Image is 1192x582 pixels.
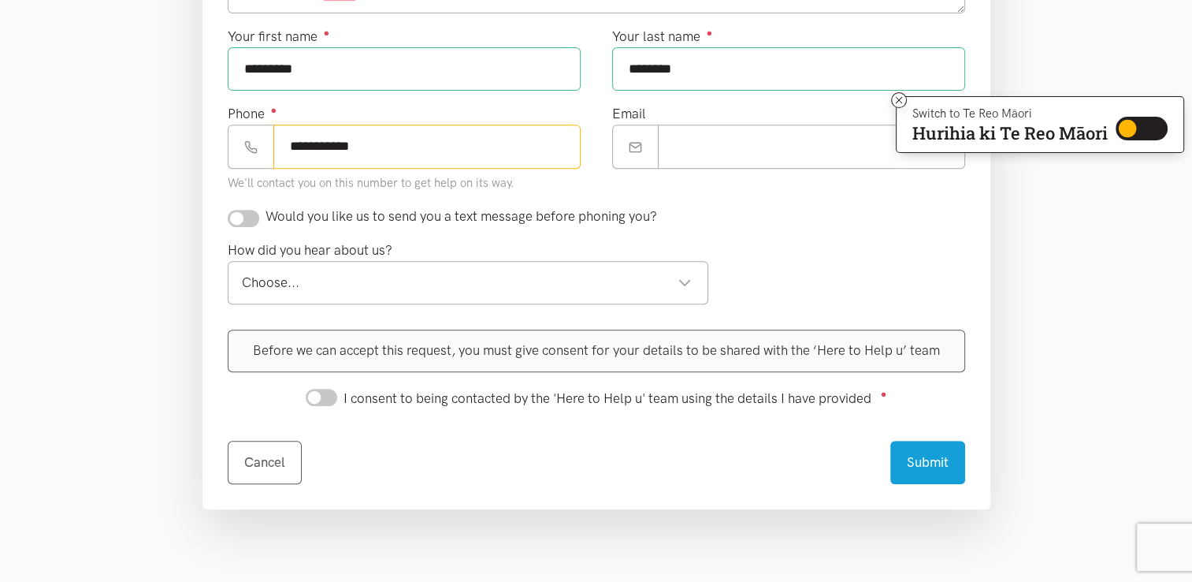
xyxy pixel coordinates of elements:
label: Your last name [612,26,713,47]
label: Phone [228,103,277,125]
span: I consent to being contacted by the 'Here to Help u' team using the details I have provided [343,390,871,406]
sup: ● [707,27,713,39]
input: Email [658,125,965,168]
label: Email [612,103,646,125]
sup: ● [271,104,277,116]
input: Phone number [273,125,581,168]
label: How did you hear about us? [228,240,392,261]
span: Would you like us to send you a text message before phoning you? [266,208,657,224]
a: Cancel [228,441,302,484]
sup: ● [324,27,330,39]
sup: ● [881,388,887,400]
div: Before we can accept this request, you must give consent for your details to be shared with the ‘... [228,330,965,371]
small: We'll contact you on this number to get help on its way. [228,176,514,190]
p: Hurihia ki Te Reo Māori [912,126,1108,140]
label: Your first name [228,26,330,47]
p: Switch to Te Reo Māori [912,109,1108,118]
div: Choose... [242,272,693,293]
button: Submit [890,441,965,484]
